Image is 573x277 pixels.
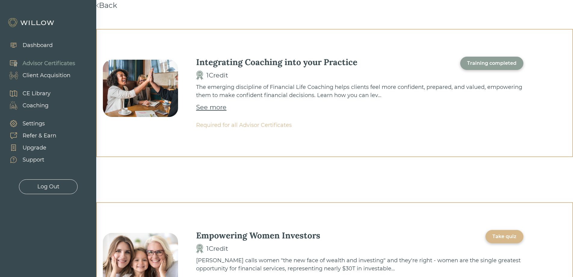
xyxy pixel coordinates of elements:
[23,132,56,140] div: Refer & Earn
[196,83,523,99] div: The emerging discipline of Financial Life Coaching helps clients feel more confident, prepared, a...
[3,142,56,154] a: Upgrade
[492,233,516,240] div: Take quiz
[3,39,53,51] a: Dashboard
[23,156,44,164] div: Support
[196,121,523,129] div: Required for all Advisor Certificates
[23,120,45,128] div: Settings
[196,230,320,241] div: Empowering Women Investors
[3,130,56,142] a: Refer & Earn
[23,102,48,110] div: Coaching
[3,99,51,112] a: Coaching
[23,41,53,49] div: Dashboard
[206,71,228,80] div: 1 Credit
[3,118,56,130] a: Settings
[23,71,70,80] div: Client Acquisition
[96,1,117,10] a: Back
[23,144,46,152] div: Upgrade
[23,90,51,98] div: CE Library
[96,3,99,8] img: <
[3,87,51,99] a: CE Library
[3,69,75,81] a: Client Acquisition
[196,257,523,273] div: [PERSON_NAME] calls women "the new face of wealth and investing" and they're right - women are th...
[8,18,56,27] img: Willow
[196,102,226,112] a: See more
[3,57,75,69] a: Advisor Certificates
[467,60,516,67] div: Training completed
[37,183,59,191] div: Log Out
[206,244,228,253] div: 1 Credit
[23,59,75,68] div: Advisor Certificates
[196,57,357,68] div: Integrating Coaching into your Practice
